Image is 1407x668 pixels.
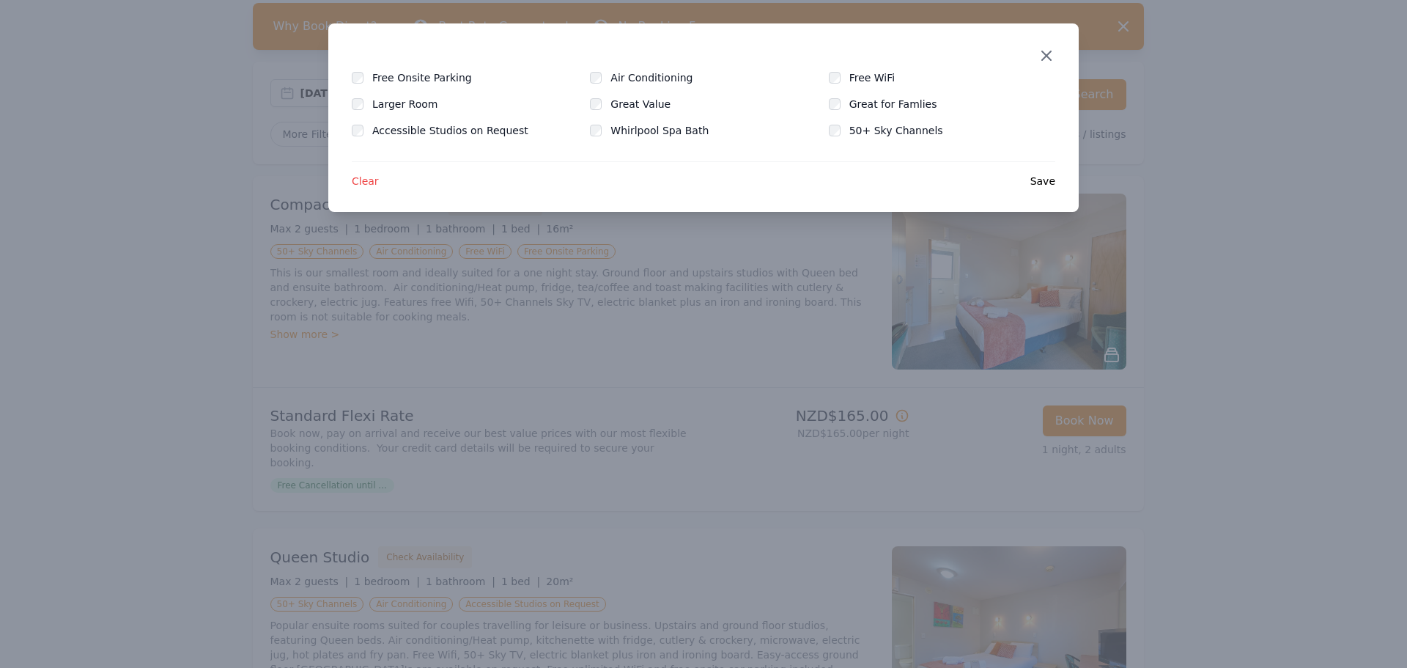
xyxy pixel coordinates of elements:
[610,70,710,85] label: Air Conditioning
[610,97,688,111] label: Great Value
[372,97,455,111] label: Larger Room
[849,70,913,85] label: Free WiFi
[372,70,490,85] label: Free Onsite Parking
[849,97,955,111] label: Great for Famlies
[1030,174,1055,188] span: Save
[610,123,726,138] label: Whirlpool Spa Bath
[849,123,961,138] label: 50+ Sky Channels
[372,123,546,138] label: Accessible Studios on Request
[352,174,379,188] span: Clear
